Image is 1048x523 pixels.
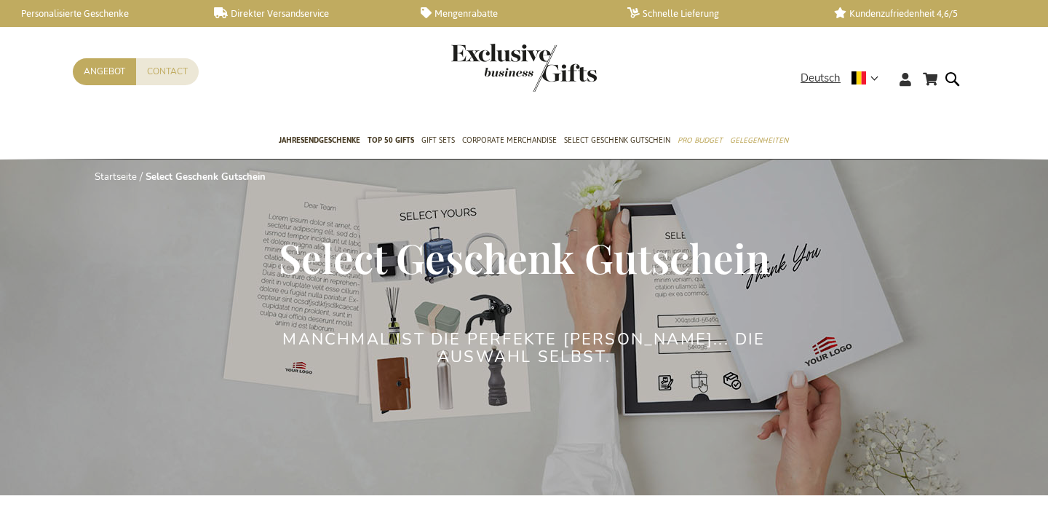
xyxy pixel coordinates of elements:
[421,7,604,20] a: Mengenrabatte
[421,123,455,160] a: Gift Sets
[678,123,723,160] a: Pro Budget
[279,123,360,160] a: Jahresendgeschenke
[146,170,266,184] strong: Select Geschenk Gutschein
[421,133,455,148] span: Gift Sets
[730,123,788,160] a: Gelegenheiten
[136,58,199,85] a: Contact
[251,331,797,366] h2: Manchmal ist die perfekte [PERSON_NAME]... die Auswahl selbst.
[564,133,670,148] span: Select Geschenk Gutschein
[214,7,397,20] a: Direkter Versandservice
[73,58,136,85] a: Angebot
[730,133,788,148] span: Gelegenheiten
[564,123,670,160] a: Select Geschenk Gutschein
[279,230,770,284] span: Select Geschenk Gutschein
[462,123,557,160] a: Corporate Merchandise
[95,170,137,184] a: Startseite
[462,133,557,148] span: Corporate Merchandise
[279,133,360,148] span: Jahresendgeschenke
[678,133,723,148] span: Pro Budget
[368,133,414,148] span: TOP 50 Gifts
[627,7,811,20] a: Schnelle Lieferung
[801,70,841,87] span: Deutsch
[451,44,597,92] img: Exclusive Business gifts logo
[834,7,1017,20] a: Kundenzufriedenheit 4,6/5
[451,44,524,92] a: store logo
[368,123,414,160] a: TOP 50 Gifts
[7,7,191,20] a: Personalisierte Geschenke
